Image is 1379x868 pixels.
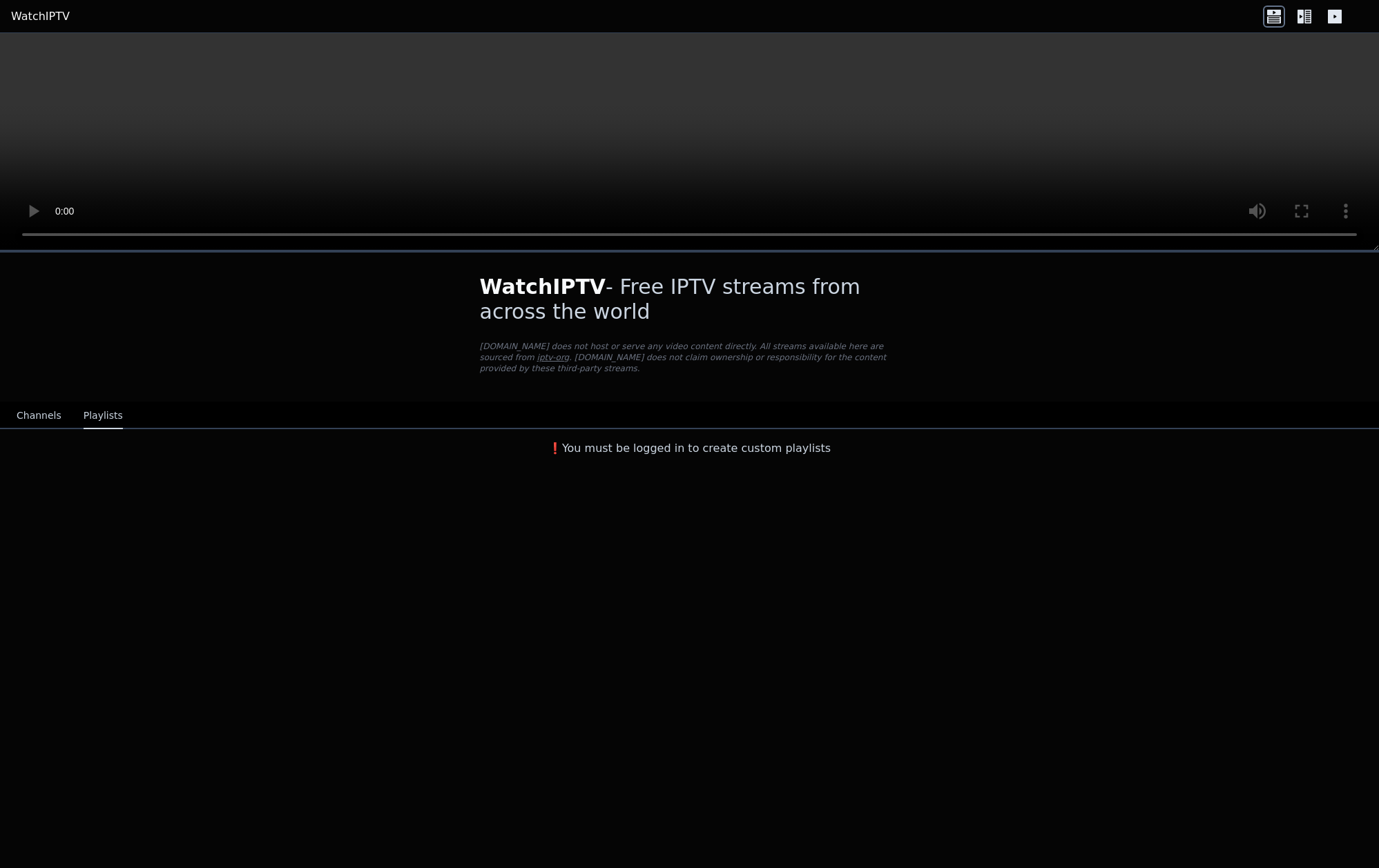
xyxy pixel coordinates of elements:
h1: - Free IPTV streams from across the world [480,275,900,324]
h3: ❗️You must be logged in to create custom playlists [458,440,922,457]
button: Playlists [84,403,123,429]
p: [DOMAIN_NAME] does not host or serve any video content directly. All streams available here are s... [480,341,900,374]
a: iptv-org [537,353,570,362]
button: Channels [17,403,61,429]
span: WatchIPTV [480,275,606,299]
a: WatchIPTV [11,8,70,25]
